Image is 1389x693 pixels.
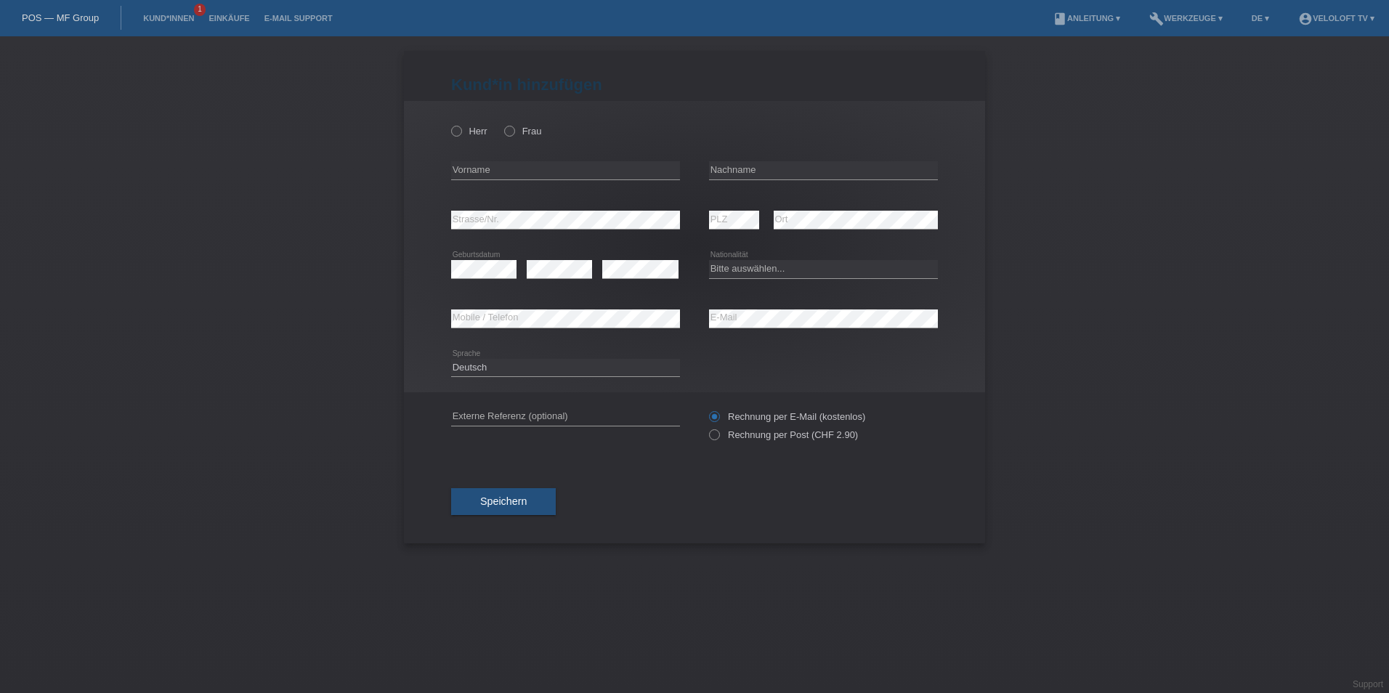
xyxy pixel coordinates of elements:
[709,411,865,422] label: Rechnung per E-Mail (kostenlos)
[709,429,718,447] input: Rechnung per Post (CHF 2.90)
[451,76,938,94] h1: Kund*in hinzufügen
[1045,14,1127,23] a: bookAnleitung ▾
[451,126,461,135] input: Herr
[1142,14,1230,23] a: buildWerkzeuge ▾
[1353,679,1383,689] a: Support
[1298,12,1313,26] i: account_circle
[136,14,201,23] a: Kund*innen
[22,12,99,23] a: POS — MF Group
[1291,14,1382,23] a: account_circleVeloLoft TV ▾
[451,126,487,137] label: Herr
[1053,12,1067,26] i: book
[194,4,206,16] span: 1
[504,126,514,135] input: Frau
[709,429,858,440] label: Rechnung per Post (CHF 2.90)
[1244,14,1276,23] a: DE ▾
[257,14,340,23] a: E-Mail Support
[201,14,256,23] a: Einkäufe
[480,495,527,507] span: Speichern
[451,488,556,516] button: Speichern
[504,126,541,137] label: Frau
[709,411,718,429] input: Rechnung per E-Mail (kostenlos)
[1149,12,1164,26] i: build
